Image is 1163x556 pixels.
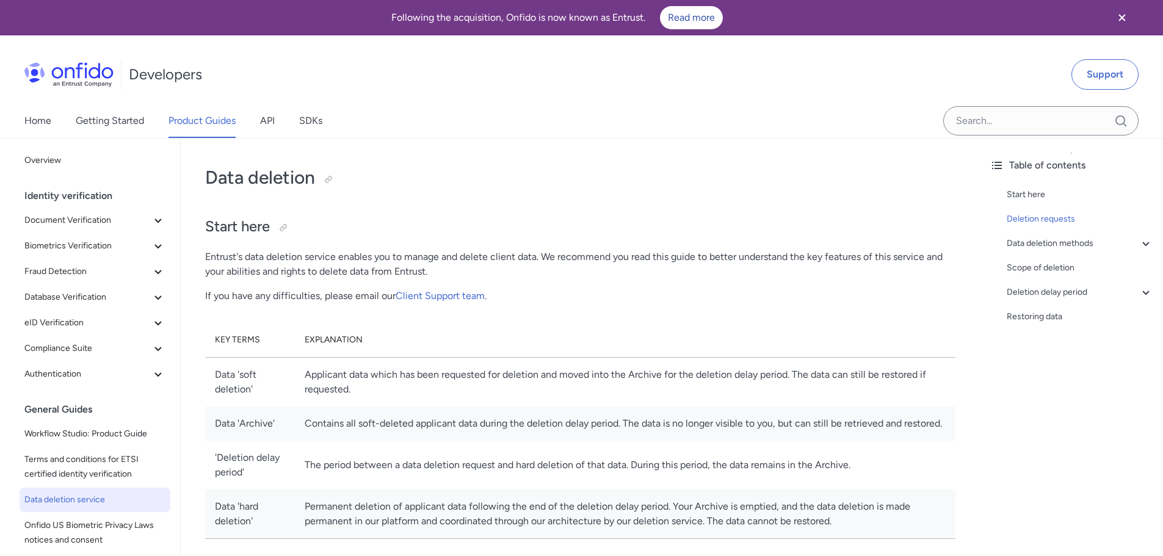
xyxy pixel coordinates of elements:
[660,6,723,29] a: Read more
[24,62,114,87] img: Onfido Logo
[1007,285,1153,300] a: Deletion delay period
[20,259,170,284] button: Fraud Detection
[205,489,295,539] td: Data 'hard deletion'
[24,452,165,482] span: Terms and conditions for ETSI certified identity verification
[20,208,170,233] button: Document Verification
[15,6,1100,29] div: Following the acquisition, Onfido is now known as Entrust.
[1007,261,1153,275] a: Scope of deletion
[205,165,955,190] h1: Data deletion
[943,106,1139,135] input: Onfido search input field
[20,311,170,335] button: eID Verification
[76,104,144,138] a: Getting Started
[396,290,485,301] a: Client Support team
[205,441,295,489] td: 'Deletion delay period'
[260,104,275,138] a: API
[24,184,175,208] div: Identity verification
[205,406,295,441] td: Data 'Archive'
[129,65,202,84] h1: Developers
[1100,2,1145,33] button: Close banner
[24,264,151,279] span: Fraud Detection
[295,406,955,441] td: Contains all soft-deleted applicant data during the deletion delay period. The data is no longer ...
[1007,236,1153,251] a: Data deletion methods
[1007,212,1153,226] a: Deletion requests
[299,104,322,138] a: SDKs
[24,239,151,253] span: Biometrics Verification
[295,441,955,489] td: The period between a data deletion request and hard deletion of that data. During this period, th...
[205,289,955,303] p: If you have any difficulties, please email our .
[205,250,955,279] p: Entrust's data deletion service enables you to manage and delete client data. We recommend you re...
[1007,309,1153,324] a: Restoring data
[990,158,1153,173] div: Table of contents
[24,290,151,305] span: Database Verification
[1071,59,1139,90] a: Support
[20,285,170,309] button: Database Verification
[295,357,955,406] td: Applicant data which has been requested for deletion and moved into the Archive for the deletion ...
[20,148,170,173] a: Overview
[1115,10,1129,25] svg: Close banner
[205,357,295,406] td: Data 'soft deletion'
[20,422,170,446] a: Workflow Studio: Product Guide
[24,341,151,356] span: Compliance Suite
[24,104,51,138] a: Home
[20,488,170,512] a: Data deletion service
[24,397,175,422] div: General Guides
[24,518,165,547] span: Onfido US Biometric Privacy Laws notices and consent
[20,234,170,258] button: Biometrics Verification
[24,367,151,381] span: Authentication
[24,427,165,441] span: Workflow Studio: Product Guide
[205,323,295,358] th: Key terms
[20,336,170,361] button: Compliance Suite
[24,153,165,168] span: Overview
[24,316,151,330] span: eID Verification
[168,104,236,138] a: Product Guides
[20,513,170,552] a: Onfido US Biometric Privacy Laws notices and consent
[205,217,955,237] h2: Start here
[24,493,165,507] span: Data deletion service
[295,323,955,358] th: Explanation
[295,489,955,539] td: Permanent deletion of applicant data following the end of the deletion delay period. Your Archive...
[1007,187,1153,202] a: Start here
[24,213,151,228] span: Document Verification
[20,447,170,486] a: Terms and conditions for ETSI certified identity verification
[20,362,170,386] button: Authentication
